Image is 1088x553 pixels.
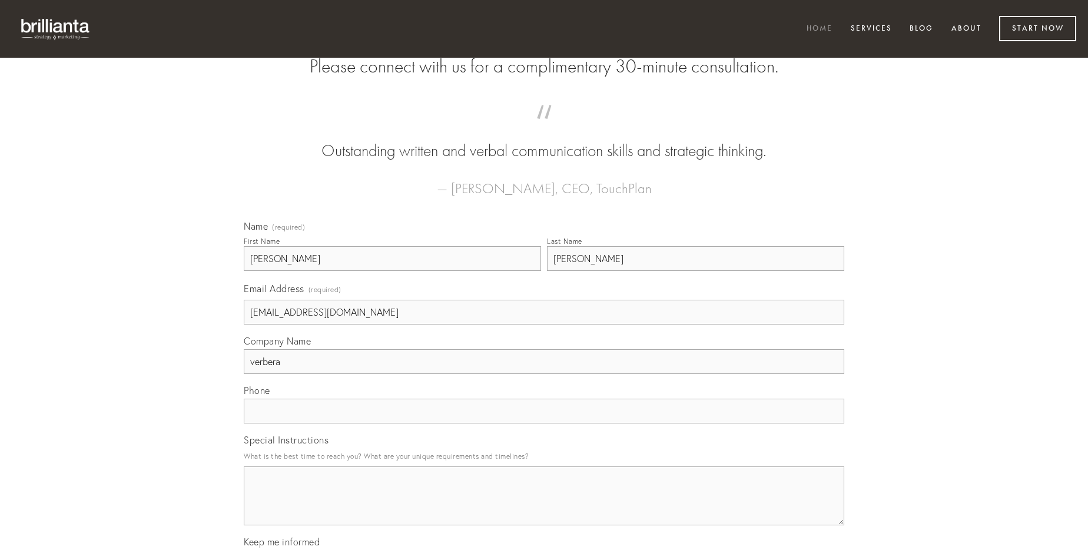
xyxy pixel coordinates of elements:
[944,19,989,39] a: About
[309,282,341,297] span: (required)
[12,12,100,46] img: brillianta - research, strategy, marketing
[244,335,311,347] span: Company Name
[244,283,304,294] span: Email Address
[244,237,280,246] div: First Name
[244,55,844,78] h2: Please connect with us for a complimentary 30-minute consultation.
[244,220,268,232] span: Name
[902,19,941,39] a: Blog
[843,19,900,39] a: Services
[244,434,329,446] span: Special Instructions
[263,163,825,200] figcaption: — [PERSON_NAME], CEO, TouchPlan
[244,536,320,548] span: Keep me informed
[244,448,844,464] p: What is the best time to reach you? What are your unique requirements and timelines?
[799,19,840,39] a: Home
[272,224,305,231] span: (required)
[244,385,270,396] span: Phone
[263,117,825,163] blockquote: Outstanding written and verbal communication skills and strategic thinking.
[263,117,825,140] span: “
[547,237,582,246] div: Last Name
[999,16,1076,41] a: Start Now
